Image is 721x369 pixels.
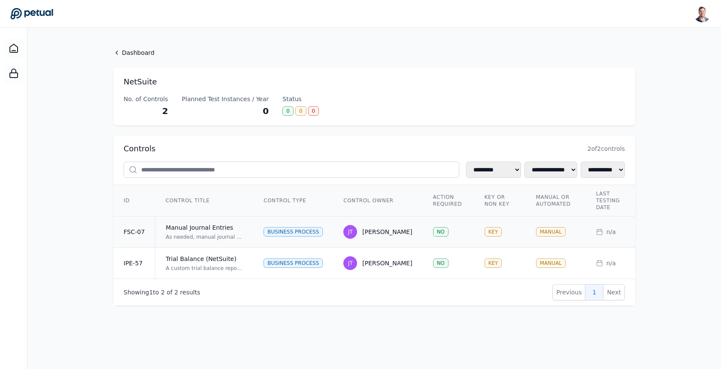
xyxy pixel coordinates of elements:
[113,48,635,57] a: Dashboard
[166,197,210,204] span: Control Title
[596,228,636,236] div: n/a
[10,8,53,20] a: Go to Dashboard
[264,258,323,268] div: Business Process
[585,284,603,300] button: 1
[182,95,269,103] div: Planned Test Instances / Year
[182,105,269,117] div: 0
[603,284,625,300] button: Next
[166,265,243,272] div: A custom trial balance report is generated from NetSuite on a monthly basis. This report provides...
[253,185,333,216] th: Control Type
[348,260,353,267] span: JT
[536,258,566,268] div: MANUAL
[161,289,165,296] span: 2
[588,144,625,153] span: 2 of 2 controls
[113,216,155,248] td: FSC-07
[362,259,412,267] div: [PERSON_NAME]
[113,248,155,279] td: IPE-57
[166,223,243,232] div: Manual Journal Entries
[694,5,711,22] img: Snir Kodesh
[526,185,586,216] th: Manual or Automated
[295,106,306,116] div: 0
[3,63,24,84] a: SOC
[485,227,502,237] div: KEY
[124,105,168,117] div: 2
[124,197,130,204] span: ID
[166,255,243,263] div: Trial Balance (NetSuite)
[433,258,448,268] div: NO
[3,38,24,59] a: Dashboard
[264,227,323,237] div: Business Process
[282,95,319,103] div: Status
[149,289,153,296] span: 1
[124,76,625,88] h1: NetSuite
[308,106,319,116] div: 0
[586,185,646,216] th: Last Testing Date
[485,258,502,268] div: KEY
[362,228,412,236] div: [PERSON_NAME]
[552,284,625,300] nav: Pagination
[552,284,585,300] button: Previous
[423,185,474,216] th: Action Required
[124,288,200,297] p: Showing to of results
[174,289,178,296] span: 2
[333,185,422,216] th: Control Owner
[124,143,155,155] h2: Controls
[348,228,353,235] span: JT
[596,259,636,267] div: n/a
[536,227,566,237] div: MANUAL
[124,95,168,103] div: No. of Controls
[166,234,243,240] div: As needed, manual journal entries are prepared in NetSuite along with supporting documentation co...
[282,106,294,116] div: 0
[433,227,448,237] div: NO
[474,185,526,216] th: Key or Non Key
